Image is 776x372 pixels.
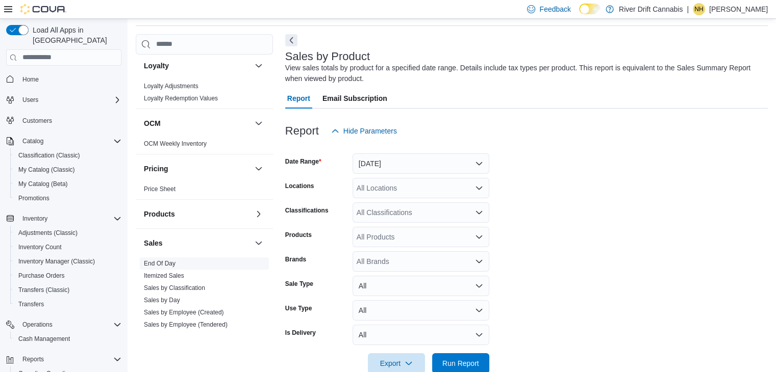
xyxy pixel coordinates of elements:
[18,151,80,160] span: Classification (Classic)
[14,164,121,176] span: My Catalog (Classic)
[144,185,176,193] a: Price Sheet
[285,50,370,63] h3: Sales by Product
[687,3,689,15] p: |
[18,272,65,280] span: Purchase Orders
[475,257,483,265] button: Open list of options
[136,138,273,154] div: OCM
[144,308,224,316] span: Sales by Employee (Created)
[285,329,316,337] label: Is Delivery
[144,209,251,219] button: Products
[2,72,126,87] button: Home
[10,177,126,191] button: My Catalog (Beta)
[144,209,175,219] h3: Products
[136,183,273,199] div: Pricing
[144,118,161,128] h3: OCM
[18,114,121,127] span: Customers
[709,3,768,15] p: [PERSON_NAME]
[14,149,121,162] span: Classification (Classic)
[475,233,483,241] button: Open list of options
[10,163,126,177] button: My Catalog (Classic)
[144,238,163,248] h3: Sales
[144,164,168,174] h3: Pricing
[442,358,479,368] span: Run Report
[18,166,75,174] span: My Catalog (Classic)
[144,297,180,304] a: Sales by Day
[18,73,43,86] a: Home
[20,4,66,14] img: Cova
[253,117,265,129] button: OCM
[144,140,207,148] span: OCM Weekly Inventory
[285,206,329,215] label: Classifications
[2,113,126,128] button: Customers
[144,272,184,280] span: Itemized Sales
[2,93,126,107] button: Users
[579,4,600,14] input: Dark Mode
[22,137,43,145] span: Catalog
[2,211,126,226] button: Inventory
[14,284,121,296] span: Transfers (Classic)
[693,3,705,15] div: Nicole Hurley
[10,226,126,240] button: Adjustments (Classic)
[144,321,228,329] span: Sales by Employee (Tendered)
[18,353,121,365] span: Reports
[18,73,121,86] span: Home
[14,227,121,239] span: Adjustments (Classic)
[14,255,121,268] span: Inventory Manager (Classic)
[14,298,48,310] a: Transfers
[285,255,306,263] label: Brands
[18,335,70,343] span: Cash Management
[2,317,126,332] button: Operations
[18,135,121,147] span: Catalog
[144,61,169,71] h3: Loyalty
[475,208,483,217] button: Open list of options
[18,135,47,147] button: Catalog
[144,296,180,304] span: Sales by Day
[22,321,53,329] span: Operations
[14,178,72,190] a: My Catalog (Beta)
[18,243,62,251] span: Inventory Count
[18,212,52,225] button: Inventory
[353,153,489,174] button: [DATE]
[14,178,121,190] span: My Catalog (Beta)
[18,115,56,127] a: Customers
[144,95,218,102] a: Loyalty Redemption Values
[10,191,126,205] button: Promotions
[353,276,489,296] button: All
[327,121,401,141] button: Hide Parameters
[144,185,176,193] span: Price Sheet
[2,134,126,148] button: Catalog
[22,75,39,84] span: Home
[18,94,121,106] span: Users
[285,182,314,190] label: Locations
[253,237,265,249] button: Sales
[144,259,176,268] span: End Of Day
[285,34,297,46] button: Next
[144,284,205,291] a: Sales by Classification
[22,117,52,125] span: Customers
[144,82,198,90] span: Loyalty Adjustments
[144,61,251,71] button: Loyalty
[287,88,310,109] span: Report
[18,353,48,365] button: Reports
[22,215,47,223] span: Inventory
[144,333,188,341] span: Sales by Invoice
[14,241,121,253] span: Inventory Count
[285,157,321,166] label: Date Range
[14,192,54,204] a: Promotions
[144,94,218,102] span: Loyalty Redemption Values
[144,83,198,90] a: Loyalty Adjustments
[694,3,703,15] span: NH
[18,229,78,237] span: Adjustments (Classic)
[343,126,397,136] span: Hide Parameters
[2,352,126,366] button: Reports
[14,333,121,345] span: Cash Management
[18,257,95,265] span: Inventory Manager (Classic)
[253,208,265,220] button: Products
[353,300,489,321] button: All
[10,297,126,311] button: Transfers
[18,318,121,331] span: Operations
[10,283,126,297] button: Transfers (Classic)
[14,192,121,204] span: Promotions
[10,240,126,254] button: Inventory Count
